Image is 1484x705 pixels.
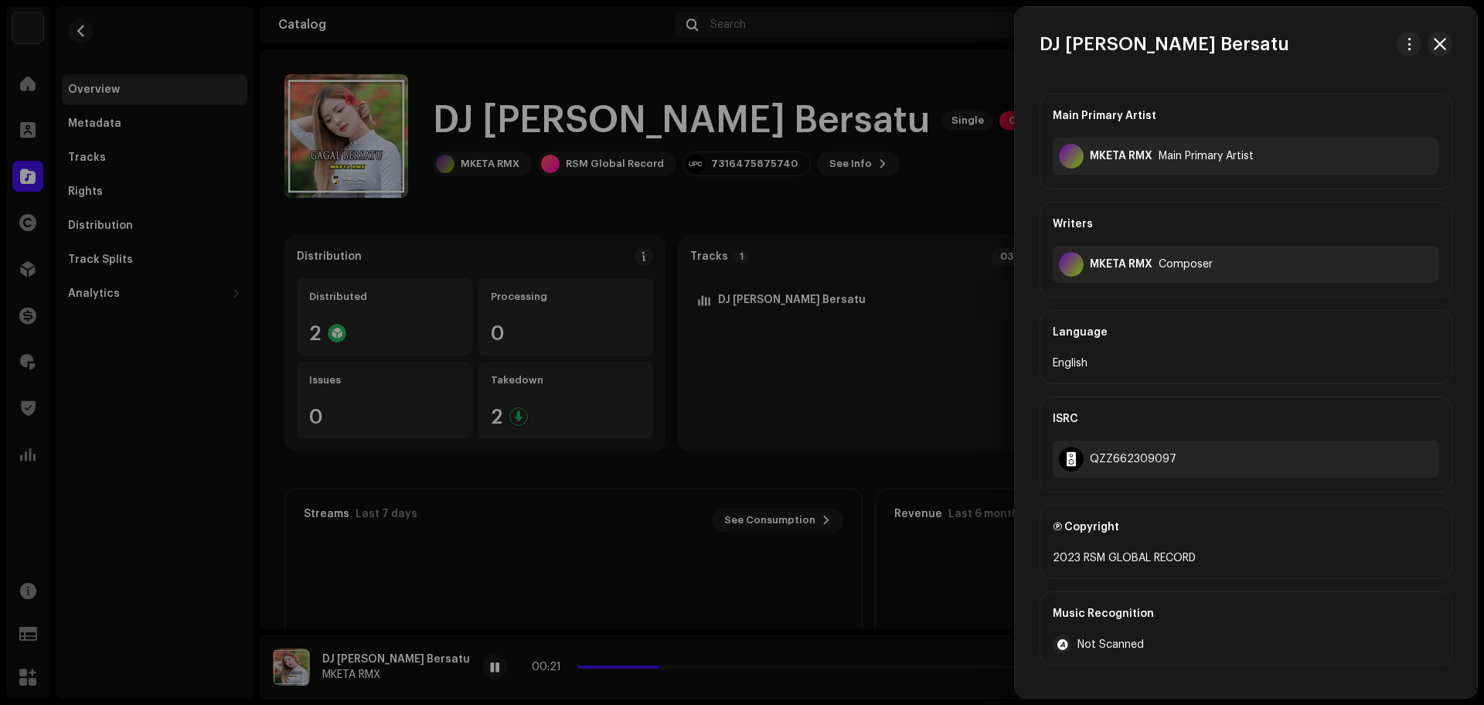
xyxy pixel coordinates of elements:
div: 2023 RSM GLOBAL RECORD [1053,549,1439,567]
div: QZZ662309097 [1090,453,1176,465]
div: Music Recognition [1053,592,1439,635]
div: MKETA RMX [1090,258,1152,271]
div: ISRC [1053,397,1439,441]
span: Not Scanned [1077,639,1144,651]
div: Main Primary Artist [1053,94,1439,138]
h3: DJ [PERSON_NAME] Bersatu [1040,32,1289,56]
div: Main Primary Artist [1159,150,1254,162]
div: Writers [1053,203,1439,246]
div: English [1053,354,1439,373]
div: Ⓟ Copyright [1053,506,1439,549]
div: Composer [1159,258,1213,271]
div: Language [1053,311,1439,354]
div: MKETA RMX [1090,150,1152,162]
